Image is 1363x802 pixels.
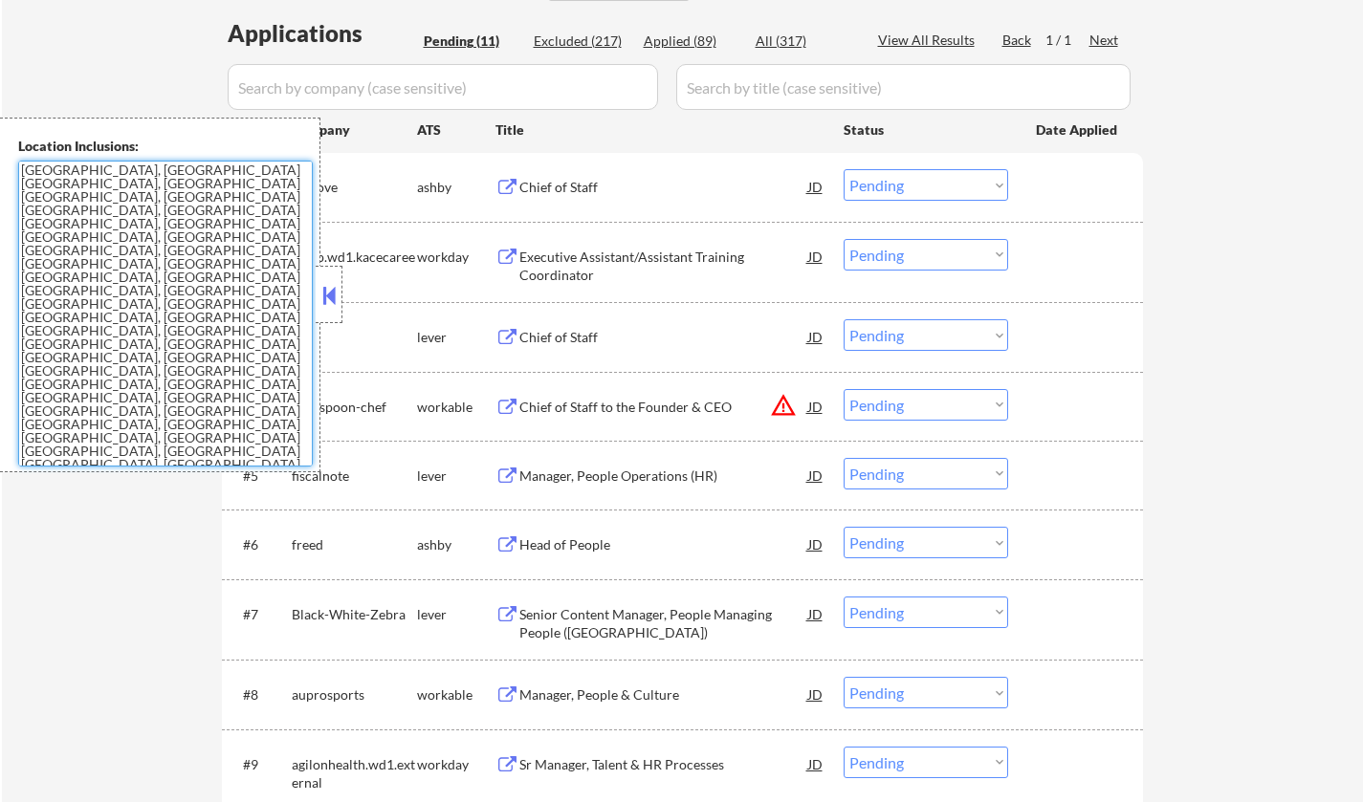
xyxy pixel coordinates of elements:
[417,328,495,347] div: lever
[519,178,808,197] div: Chief of Staff
[1036,120,1120,140] div: Date Applied
[519,755,808,774] div: Sr Manager, Talent & HR Processes
[243,535,276,554] div: #6
[519,398,808,417] div: Chief of Staff to the Founder & CEO
[770,392,797,419] button: warning_amber
[417,120,495,140] div: ATS
[292,755,417,792] div: agilonhealth.wd1.external
[292,535,417,554] div: freed
[806,319,825,354] div: JD
[519,535,808,554] div: Head of People
[519,466,808,486] div: Manager, People Operations (HR)
[417,248,495,267] div: workday
[676,64,1131,110] input: Search by title (case sensitive)
[495,120,825,140] div: Title
[806,747,825,781] div: JD
[417,605,495,624] div: lever
[417,178,495,197] div: ashby
[806,169,825,204] div: JD
[292,685,417,704] div: auprosports
[1045,31,1089,50] div: 1 / 1
[243,755,276,774] div: #9
[292,328,417,347] div: Snif
[243,466,276,486] div: #5
[806,527,825,561] div: JD
[292,178,417,197] div: vetcove
[292,605,417,624] div: Black-White-Zebra
[292,398,417,417] div: tiny-spoon-chef
[844,112,1008,146] div: Status
[417,685,495,704] div: workable
[1002,31,1033,50] div: Back
[292,248,417,285] div: kmkp.wd1.kacecareers
[534,32,629,51] div: Excluded (217)
[519,328,808,347] div: Chief of Staff
[806,458,825,492] div: JD
[519,605,808,642] div: Senior Content Manager, People Managing People ([GEOGRAPHIC_DATA])
[1089,31,1120,50] div: Next
[292,466,417,486] div: fiscalnote
[806,239,825,273] div: JD
[417,535,495,554] div: ashby
[519,685,808,704] div: Manager, People & Culture
[228,22,417,45] div: Applications
[644,32,739,51] div: Applied (89)
[806,596,825,631] div: JD
[243,685,276,704] div: #8
[806,389,825,423] div: JD
[292,120,417,140] div: Company
[424,32,519,51] div: Pending (11)
[417,466,495,486] div: lever
[756,32,851,51] div: All (317)
[878,31,980,50] div: View All Results
[18,137,313,156] div: Location Inclusions:
[243,605,276,624] div: #7
[519,248,808,285] div: Executive Assistant/Assistant Training Coordinator
[228,64,658,110] input: Search by company (case sensitive)
[417,398,495,417] div: workable
[806,677,825,711] div: JD
[417,755,495,774] div: workday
